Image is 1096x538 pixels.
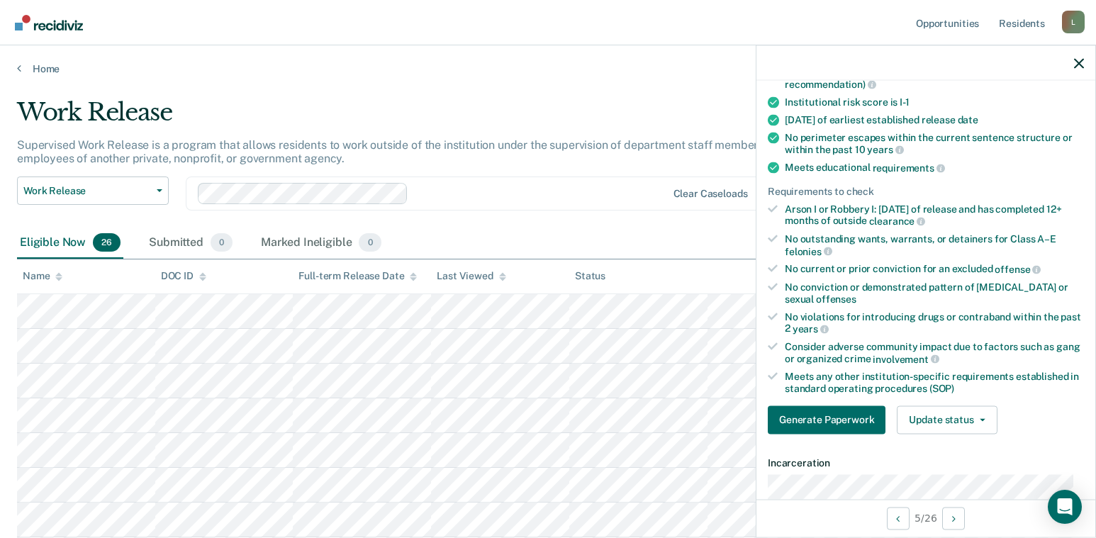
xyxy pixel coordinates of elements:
[1062,11,1085,33] div: L
[897,405,997,434] button: Update status
[673,188,748,200] div: Clear caseloads
[942,507,965,529] button: Next Opportunity
[768,456,1084,469] dt: Incarceration
[768,405,885,434] button: Generate Paperwork
[785,310,1084,335] div: No violations for introducing drugs or contraband within the past 2
[785,340,1084,364] div: Consider adverse community impact due to factors such as gang or organized crime
[211,233,233,252] span: 0
[23,270,62,282] div: Name
[785,203,1084,227] div: Arson I or Robbery I: [DATE] of release and has completed 12+ months of outside
[793,323,829,335] span: years
[161,270,206,282] div: DOC ID
[359,233,381,252] span: 0
[887,507,910,529] button: Previous Opportunity
[17,228,123,259] div: Eligible Now
[785,263,1084,276] div: No current or prior conviction for an excluded
[575,270,605,282] div: Status
[17,138,816,165] p: Supervised Work Release is a program that allows residents to work outside of the institution und...
[15,15,83,30] img: Recidiviz
[17,62,1079,75] a: Home
[958,113,978,125] span: date
[785,371,1084,395] div: Meets any other institution-specific requirements established in standard operating procedures
[785,232,1084,257] div: No outstanding wants, warrants, or detainers for Class A–E
[93,233,121,252] span: 26
[785,78,876,89] span: recommendation)
[785,245,832,257] span: felonies
[1062,11,1085,33] button: Profile dropdown button
[258,228,384,259] div: Marked Ineligible
[298,270,417,282] div: Full-term Release Date
[785,96,1084,108] div: Institutional risk score is
[900,96,910,107] span: I-1
[867,144,903,155] span: years
[785,162,1084,174] div: Meets educational
[146,228,235,259] div: Submitted
[816,293,856,304] span: offenses
[929,383,954,394] span: (SOP)
[785,131,1084,155] div: No perimeter escapes within the current sentence structure or within the past 10
[1048,490,1082,524] div: Open Intercom Messenger
[437,270,505,282] div: Last Viewed
[873,162,945,173] span: requirements
[785,113,1084,125] div: [DATE] of earliest established release
[23,185,151,197] span: Work Release
[17,98,839,138] div: Work Release
[756,499,1095,537] div: 5 / 26
[768,185,1084,197] div: Requirements to check
[869,215,926,227] span: clearance
[785,281,1084,305] div: No conviction or demonstrated pattern of [MEDICAL_DATA] or sexual
[995,264,1041,275] span: offense
[873,353,939,364] span: involvement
